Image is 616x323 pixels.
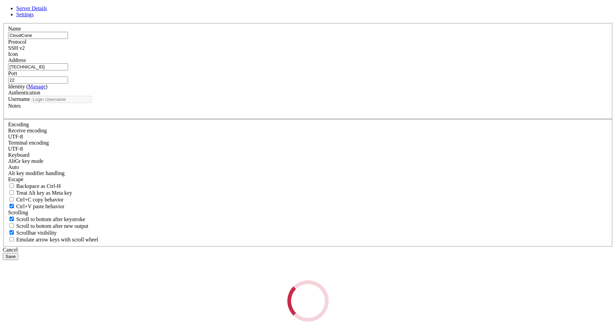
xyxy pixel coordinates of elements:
span: Emulate arrow keys with scroll wheel [16,237,98,242]
input: Login Username [31,96,91,103]
label: If true, the backspace should send BS ('\x08', aka ^H). Otherwise the backspace key should send '... [8,183,61,189]
label: Icon [8,51,18,57]
input: Scrollbar visibility [9,230,14,235]
label: Set the expected encoding for data received from the host. If the encodings do not match, visual ... [8,128,47,133]
label: The vertical scrollbar mode. [8,230,57,236]
input: Host Name or IP [8,63,68,70]
span: Backspace as Ctrl-H [16,183,61,189]
label: Notes [8,103,21,109]
input: Emulate arrow keys with scroll wheel [9,237,14,241]
a: Server Details [16,5,47,11]
div: SSH v2 [8,45,608,51]
a: Settings [16,12,34,17]
label: Name [8,26,21,31]
span: Treat Alt key as Meta key [16,190,72,196]
div: UTF-8 [8,146,608,152]
span: ( ) [26,84,47,89]
label: Ctrl+V pastes if true, sends ^V to host if false. Ctrl+Shift+V sends ^V to host if true, pastes i... [8,203,64,209]
div: Escape [8,176,608,182]
label: Scrolling [8,210,28,215]
span: SSH v2 [8,45,25,51]
label: Port [8,70,17,76]
input: Backspace as Ctrl-H [9,184,14,188]
span: Scroll to bottom after new output [16,223,88,229]
label: Scroll to bottom after new output. [8,223,88,229]
input: Treat Alt key as Meta key [9,190,14,195]
label: Whether the Alt key acts as a Meta key or as a distinct Alt key. [8,190,72,196]
label: Whether to scroll to the bottom on any keystroke. [8,216,85,222]
label: Identity [8,84,47,89]
span: UTF-8 [8,134,23,139]
input: Ctrl+V paste behavior [9,204,14,208]
span: Scroll to bottom after keystroke [16,216,85,222]
label: Username [8,96,30,102]
div: Auto [8,164,608,170]
span: Ctrl+C copy behavior [16,197,64,202]
input: Ctrl+C copy behavior [9,197,14,201]
label: Address [8,57,26,63]
label: Authentication [8,90,40,95]
button: Save [3,253,18,260]
input: Server Name [8,32,68,39]
span: Ctrl+V paste behavior [16,203,64,209]
label: Keyboard [8,152,29,158]
label: Protocol [8,39,26,45]
label: Encoding [8,122,29,127]
span: Escape [8,176,23,182]
span: UTF-8 [8,146,23,152]
label: Ctrl-C copies if true, send ^C to host if false. Ctrl-Shift-C sends ^C to host if true, copies if... [8,197,64,202]
label: Controls how the Alt key is handled. Escape: Send an ESC prefix. 8-Bit: Add 128 to the typed char... [8,170,65,176]
span: Scrollbar visibility [16,230,57,236]
div: Cancel [3,247,613,253]
label: When using the alternative screen buffer, and DECCKM (Application Cursor Keys) is active, mouse w... [8,237,98,242]
div: UTF-8 [8,134,608,140]
a: Manage [28,84,46,89]
label: Set the expected encoding for data received from the host. If the encodings do not match, visual ... [8,158,43,164]
span: Auto [8,164,19,170]
input: Port Number [8,77,68,84]
input: Scroll to bottom after keystroke [9,217,14,221]
input: Scroll to bottom after new output [9,223,14,228]
label: The default terminal encoding. ISO-2022 enables character map translations (like graphics maps). ... [8,140,49,146]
